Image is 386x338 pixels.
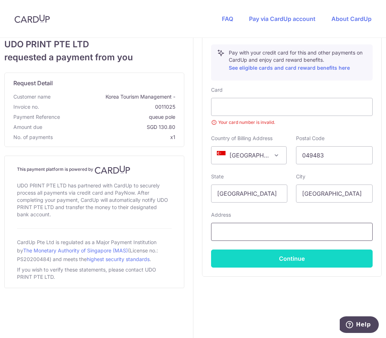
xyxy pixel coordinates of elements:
div: If you wish to verify these statements, please contact UDO PRINT PTE LTD. [17,265,172,282]
span: Korea Tourism Management - [53,93,175,100]
a: Pay via CardUp account [249,15,316,22]
button: Continue [211,250,373,268]
div: UDO PRINT PTE LTD has partnered with CardUp to securely process all payments via credit card and ... [17,181,172,220]
span: requested a payment from you [4,51,184,64]
label: Postal Code [296,135,325,142]
span: Customer name [13,93,51,100]
span: No. of payments [13,134,53,141]
span: Singapore [211,146,287,164]
a: highest security standards [87,256,150,262]
span: Singapore [211,147,286,164]
span: Invoice no. [13,103,39,110]
a: About CardUp [331,15,372,22]
span: Amount due [13,123,42,131]
label: Address [211,211,231,218]
span: translation missing: en.request_detail [13,79,53,87]
span: 0011025 [42,103,175,110]
label: Country of Billing Address [211,135,273,142]
label: State [211,173,224,180]
span: translation missing: en.payment_reference [13,114,60,120]
input: Example 123456 [296,146,373,164]
span: UDO PRINT PTE LTD [4,38,184,51]
a: FAQ [222,15,233,22]
label: Card [211,86,223,94]
a: The Monetary Authority of Singapore (MAS) [23,247,128,253]
a: See eligible cards and card reward benefits here [229,65,350,71]
img: CardUp [14,14,50,23]
p: Pay with your credit card for this and other payments on CardUp and enjoy card reward benefits. [229,49,367,72]
div: CardUp Pte Ltd is regulated as a Major Payment Institution by (License no.: PS20200484) and meets... [17,237,172,265]
img: CardUp [95,165,130,174]
iframe: Opens a widget where you can find more information [340,316,379,334]
small: Your card number is invalid. [211,119,373,126]
span: SGD 130.80 [45,123,175,131]
label: City [296,173,305,180]
h4: This payment platform is powered by [17,165,172,174]
iframe: Secure card payment input frame [217,103,367,111]
span: x1 [170,134,175,140]
span: queue pole [63,113,175,121]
